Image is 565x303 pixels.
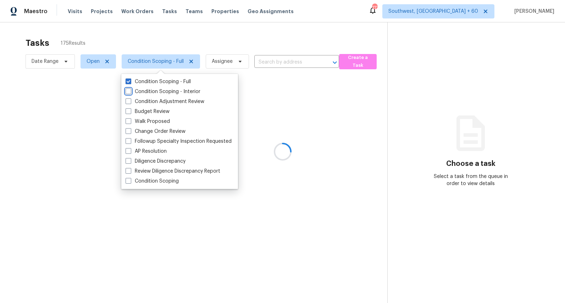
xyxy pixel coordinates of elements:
label: Budget Review [126,108,170,115]
label: Condition Adjustment Review [126,98,204,105]
label: Diligence Discrepancy [126,158,185,165]
label: Condition Scoping [126,178,179,185]
label: Followup Specialty Inspection Requested [126,138,232,145]
label: AP Resolution [126,148,167,155]
label: Review Diligence Discrepancy Report [126,168,220,175]
label: Walk Proposed [126,118,170,125]
label: Condition Scoping - Full [126,78,191,85]
label: Condition Scoping - Interior [126,88,200,95]
div: 777 [372,4,377,11]
label: Change Order Review [126,128,185,135]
